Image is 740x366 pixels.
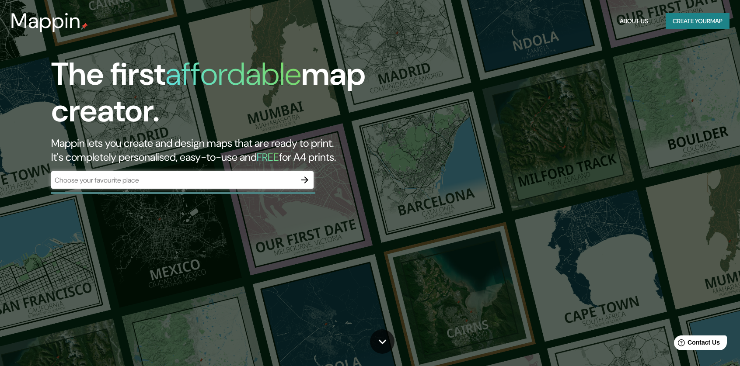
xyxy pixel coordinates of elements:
[81,23,88,30] img: mappin-pin
[662,332,730,356] iframe: Help widget launcher
[666,13,730,29] button: Create yourmap
[10,9,81,33] h3: Mappin
[51,56,421,136] h1: The first map creator.
[51,136,421,164] h2: Mappin lets you create and design maps that are ready to print. It's completely personalised, eas...
[616,13,652,29] button: About Us
[51,175,296,185] input: Choose your favourite place
[165,54,301,94] h1: affordable
[257,150,279,164] h5: FREE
